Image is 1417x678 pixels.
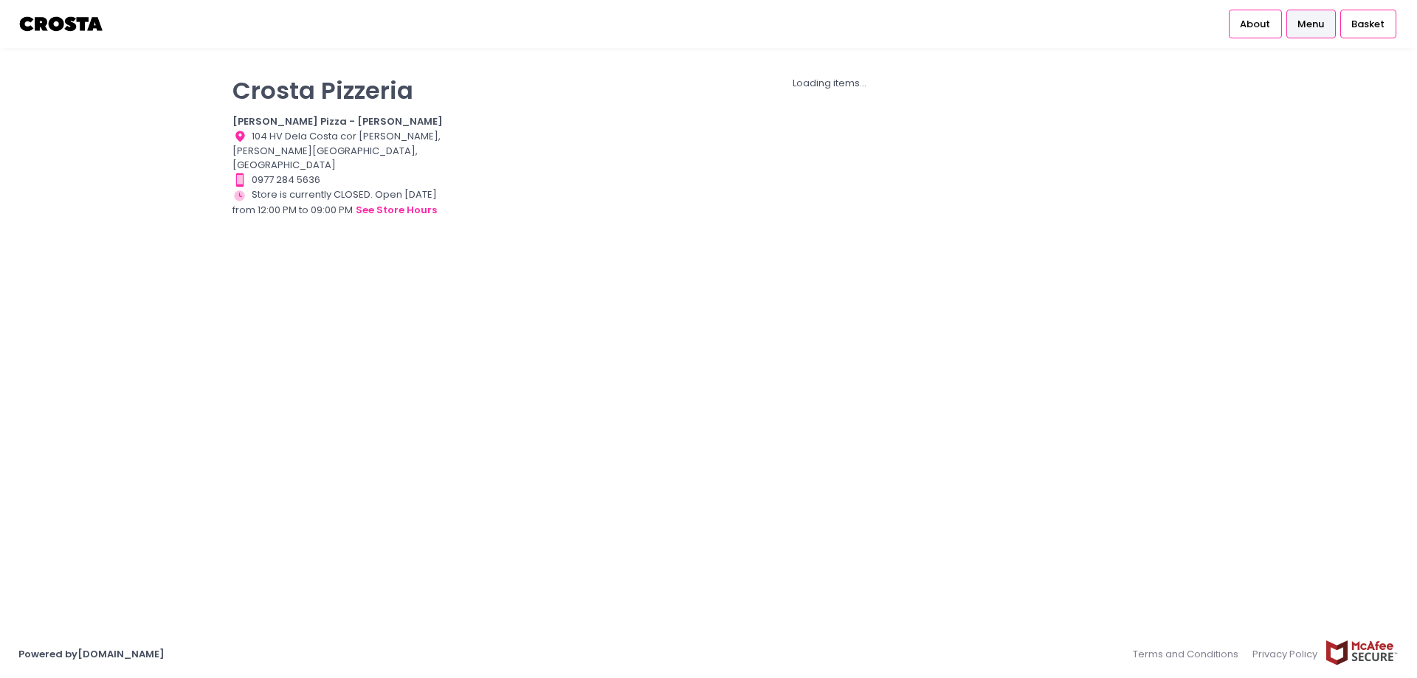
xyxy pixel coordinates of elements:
[355,202,438,218] button: see store hours
[232,129,457,173] div: 104 HV Dela Costa cor [PERSON_NAME], [PERSON_NAME][GEOGRAPHIC_DATA], [GEOGRAPHIC_DATA]
[1325,640,1399,665] img: mcafee-secure
[232,187,457,218] div: Store is currently CLOSED. Open [DATE] from 12:00 PM to 09:00 PM
[1297,17,1324,32] span: Menu
[1133,640,1246,668] a: Terms and Conditions
[18,647,165,661] a: Powered by[DOMAIN_NAME]
[1286,10,1336,38] a: Menu
[1229,10,1282,38] a: About
[1351,17,1385,32] span: Basket
[18,11,105,37] img: logo
[1246,640,1325,668] a: Privacy Policy
[232,173,457,187] div: 0977 284 5636
[232,76,457,105] p: Crosta Pizzeria
[232,114,443,128] b: [PERSON_NAME] Pizza - [PERSON_NAME]
[1240,17,1270,32] span: About
[475,76,1185,91] div: Loading items...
